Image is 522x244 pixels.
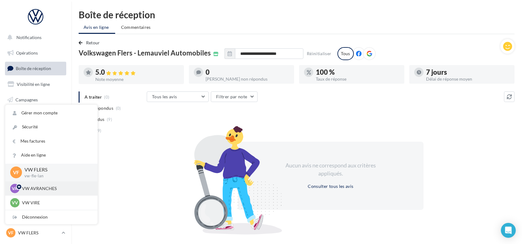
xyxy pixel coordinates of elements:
p: VW AVRANCHES [22,185,90,192]
div: 0 [206,69,289,76]
button: Filtrer par note [211,91,258,102]
a: Campagnes [4,93,67,106]
span: Non répondus [85,105,113,111]
div: [PERSON_NAME] non répondus [206,77,289,81]
span: Opérations [16,50,38,55]
a: Sécurité [5,120,98,134]
span: Volkswagen Flers - Lemauviel Automobiles [79,50,211,56]
button: Notifications [4,31,65,44]
a: Gérer mon compte [5,106,98,120]
span: (9) [107,117,112,122]
span: Tous les avis [152,94,177,99]
span: (9) [96,128,102,133]
div: Boîte de réception [79,10,515,19]
span: Commentaires [121,24,151,30]
span: Notifications [16,35,41,40]
div: Open Intercom Messenger [501,223,516,238]
span: VV [12,200,18,206]
div: Tous [337,47,354,60]
div: Délai de réponse moyen [426,77,510,81]
div: 5.0 [95,69,179,76]
span: VF [13,169,19,176]
div: Note moyenne [95,77,179,82]
span: VA [12,185,18,192]
p: VW FLERS [18,230,59,236]
a: Campagnes DataOnDemand [4,175,67,194]
a: Médiathèque [4,124,67,137]
span: Boîte de réception [16,66,51,71]
a: Calendrier [4,140,67,153]
span: Visibilité en ligne [17,82,50,87]
p: VW VIRE [22,200,90,206]
span: Retour [86,40,100,45]
p: VW FLERS [24,166,88,173]
div: Aucun avis ne correspond aux critères appliqués. [277,162,384,177]
a: PLV et print personnalisable [4,155,67,173]
div: Taux de réponse [316,77,399,81]
a: Boîte de réception [4,62,67,75]
button: Tous les avis [147,91,209,102]
button: Consulter tous les avis [305,183,356,190]
a: Contacts [4,109,67,122]
button: Réinitialiser [304,50,334,57]
a: Aide en ligne [5,148,98,162]
a: Visibilité en ligne [4,78,67,91]
span: (0) [116,106,121,111]
span: Campagnes [15,97,38,102]
div: Déconnexion [5,210,98,224]
a: Opérations [4,47,67,60]
a: VF VW FLERS [5,227,66,239]
div: 7 jours [426,69,510,76]
span: VF [8,230,14,236]
div: 100 % [316,69,399,76]
a: Mes factures [5,134,98,148]
p: vw-fle-lan [24,173,88,179]
button: Retour [79,39,102,47]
